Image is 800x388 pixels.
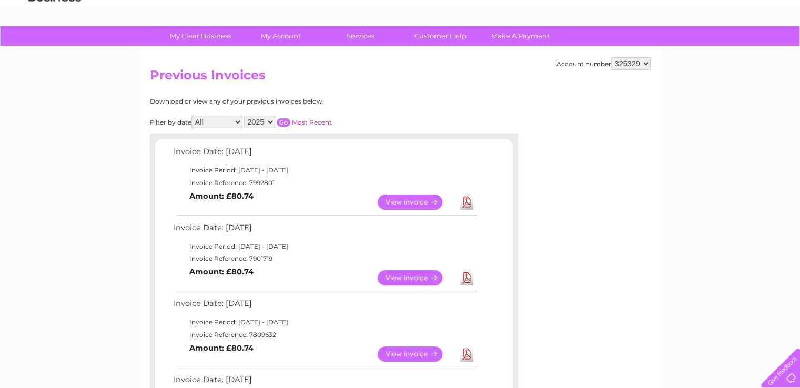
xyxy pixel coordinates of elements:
a: View [378,195,455,210]
a: Log out [765,45,790,53]
a: Blog [708,45,724,53]
a: Services [317,26,404,46]
td: Invoice Date: [DATE] [171,221,479,240]
a: My Account [237,26,324,46]
a: Customer Help [397,26,484,46]
td: Invoice Period: [DATE] - [DATE] [171,240,479,253]
td: Invoice Period: [DATE] - [DATE] [171,316,479,329]
b: Amount: £80.74 [189,191,254,201]
td: Invoice Date: [DATE] [171,145,479,164]
a: Make A Payment [477,26,564,46]
img: logo.png [28,27,82,59]
a: 0333 014 3131 [602,5,674,18]
div: Download or view any of your previous invoices below. [150,98,426,105]
a: Download [460,195,473,210]
a: Download [460,270,473,285]
td: Invoice Reference: 7809632 [171,329,479,341]
div: Account number [556,57,651,70]
div: Filter by date [150,116,426,128]
b: Amount: £80.74 [189,343,254,353]
b: Amount: £80.74 [189,267,254,277]
a: My Clear Business [157,26,244,46]
a: Download [460,346,473,362]
td: Invoice Period: [DATE] - [DATE] [171,164,479,177]
a: Water [615,45,635,53]
div: Clear Business is a trading name of Verastar Limited (registered in [GEOGRAPHIC_DATA] No. 3667643... [152,6,649,51]
a: Most Recent [292,118,332,126]
a: Telecoms [671,45,702,53]
a: View [378,346,455,362]
a: Energy [641,45,664,53]
td: Invoice Reference: 7901719 [171,252,479,265]
h2: Previous Invoices [150,68,651,88]
td: Invoice Date: [DATE] [171,297,479,316]
a: Contact [730,45,756,53]
td: Invoice Reference: 7992801 [171,177,479,189]
a: View [378,270,455,285]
